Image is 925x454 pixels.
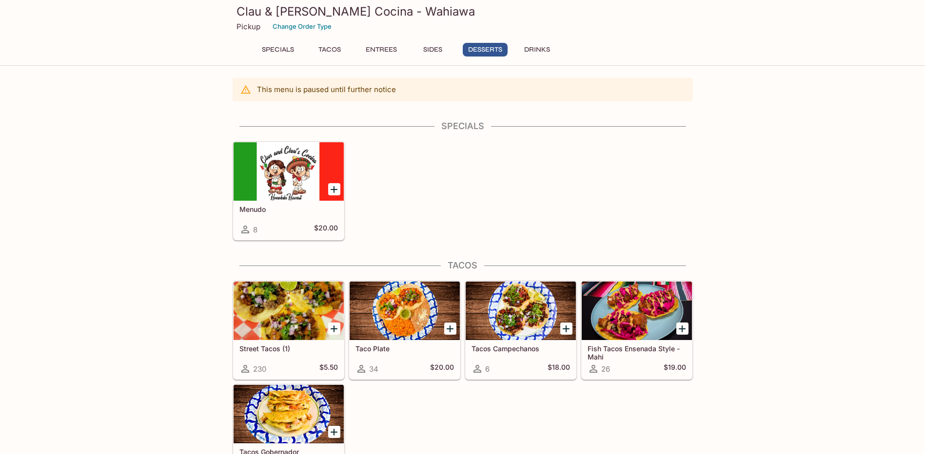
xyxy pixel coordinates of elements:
a: Taco Plate34$20.00 [349,281,460,379]
button: Sides [411,43,455,57]
h4: Tacos [233,260,693,271]
div: Menudo [234,142,344,201]
div: Taco Plate [350,282,460,340]
button: Entrees [359,43,403,57]
button: Add Fish Tacos Ensenada Style - Mahi [676,322,689,335]
a: Menudo8$20.00 [233,142,344,240]
button: Add Street Tacos (1) [328,322,340,335]
h5: Taco Plate [355,344,454,353]
a: Tacos Campechanos6$18.00 [465,281,576,379]
h4: Specials [233,121,693,132]
button: Desserts [463,43,508,57]
h5: $20.00 [314,224,338,235]
div: Street Tacos (1) [234,282,344,340]
button: Change Order Type [268,19,336,34]
span: 6 [485,364,490,374]
button: Tacos [308,43,352,57]
h5: $5.50 [319,363,338,375]
button: Add Menudo [328,183,340,195]
span: 8 [253,225,257,234]
p: Pickup [236,22,260,31]
h5: Menudo [239,205,338,213]
h5: Tacos Campechanos [472,344,570,353]
span: 26 [601,364,610,374]
button: Specials [256,43,300,57]
a: Street Tacos (1)230$5.50 [233,281,344,379]
div: Tacos Campechanos [466,282,576,340]
button: Add Tacos Campechanos [560,322,572,335]
h5: $19.00 [664,363,686,375]
button: Add Taco Plate [444,322,456,335]
div: Tacos Gobernador [234,385,344,443]
button: Add Tacos Gobernador [328,426,340,438]
a: Fish Tacos Ensenada Style - Mahi26$19.00 [581,281,692,379]
h5: Fish Tacos Ensenada Style - Mahi [588,344,686,360]
div: Fish Tacos Ensenada Style - Mahi [582,282,692,340]
h5: $20.00 [430,363,454,375]
button: Drinks [515,43,559,57]
h5: Street Tacos (1) [239,344,338,353]
h5: $18.00 [548,363,570,375]
span: 34 [369,364,378,374]
h3: Clau & [PERSON_NAME] Cocina - Wahiawa [236,4,689,19]
p: This menu is paused until further notice [257,85,396,94]
span: 230 [253,364,266,374]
